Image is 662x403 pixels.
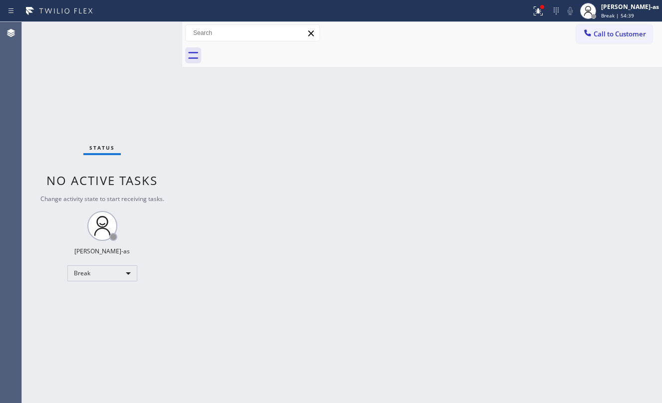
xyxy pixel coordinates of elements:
[594,29,646,38] span: Call to Customer
[74,247,130,255] div: [PERSON_NAME]-as
[46,172,158,189] span: No active tasks
[67,265,137,281] div: Break
[563,4,577,18] button: Mute
[186,25,320,41] input: Search
[576,24,653,43] button: Call to Customer
[89,144,115,151] span: Status
[601,12,634,19] span: Break | 54:39
[40,195,164,203] span: Change activity state to start receiving tasks.
[601,2,659,11] div: [PERSON_NAME]-as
